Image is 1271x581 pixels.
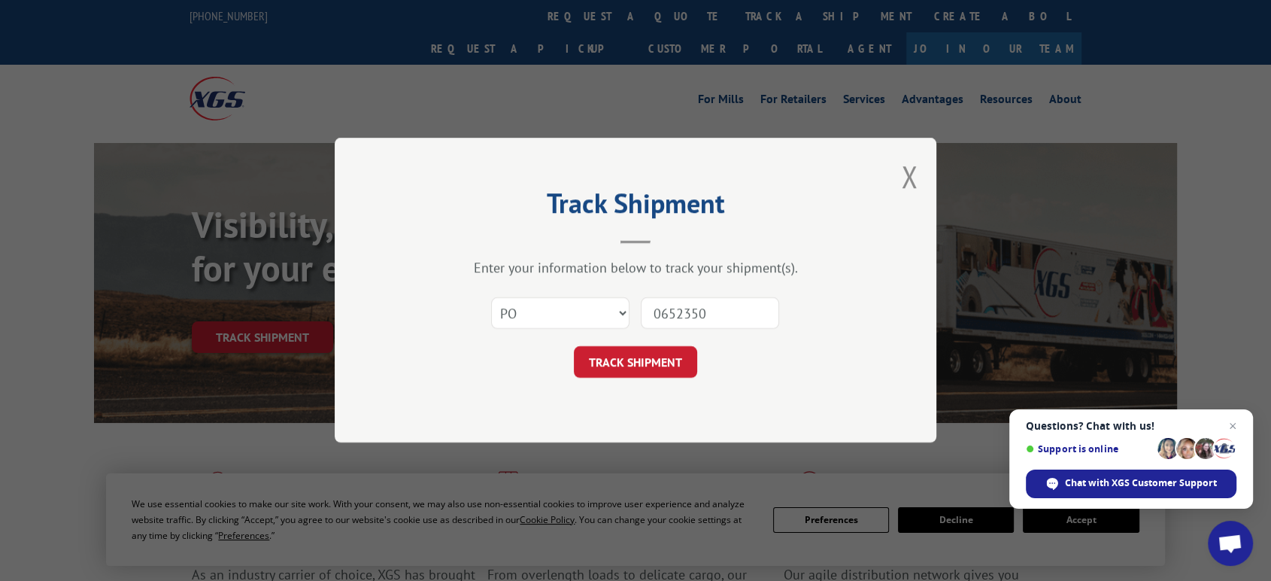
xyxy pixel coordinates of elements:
[1208,521,1253,566] div: Open chat
[1224,417,1242,435] span: Close chat
[410,193,861,221] h2: Track Shipment
[574,347,697,379] button: TRACK SHIPMENT
[1026,420,1236,432] span: Questions? Chat with us!
[1065,476,1217,490] span: Chat with XGS Customer Support
[1026,470,1236,498] div: Chat with XGS Customer Support
[1026,443,1152,455] span: Support is online
[901,157,918,196] button: Close modal
[410,260,861,277] div: Enter your information below to track your shipment(s).
[641,298,779,330] input: Number(s)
